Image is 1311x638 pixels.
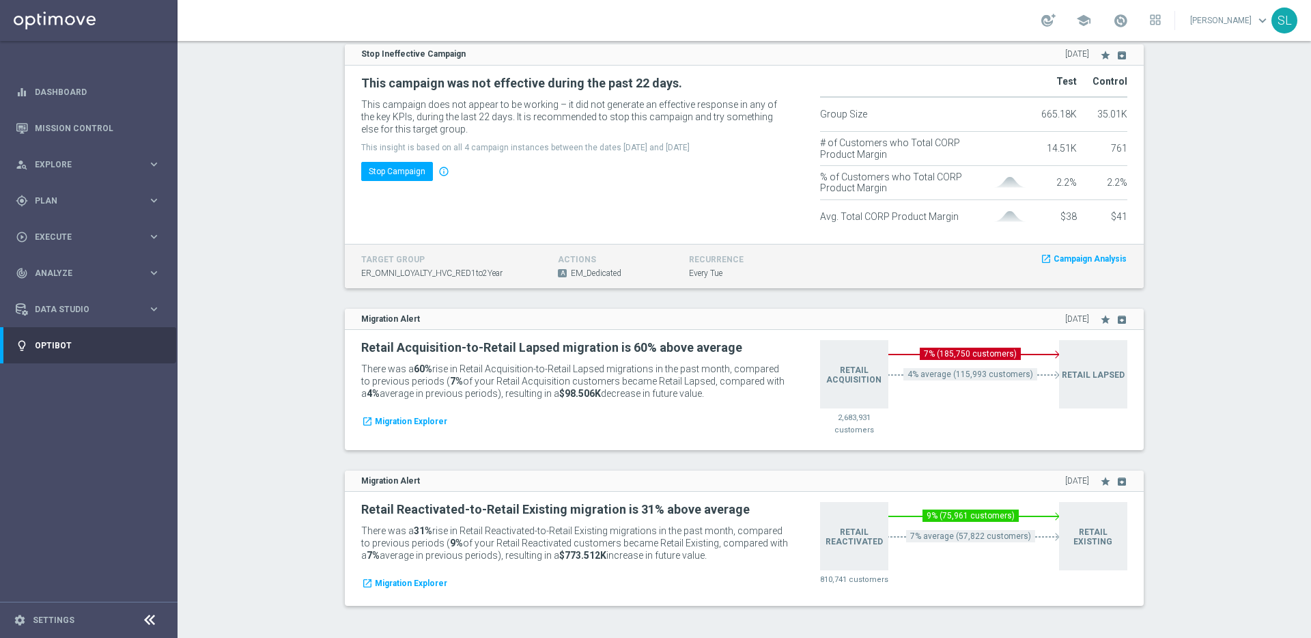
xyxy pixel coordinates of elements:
div: Mission Control [15,123,161,134]
i: star [1100,476,1111,487]
span: Explore [35,161,147,169]
b: 4% [367,388,380,399]
b: 31% [414,525,432,536]
h2: This campaign was not effective during the past 22 days. [361,75,789,92]
i: archive [1116,50,1127,61]
h2: Retail Reactivated-to-Retail Existing migration is 31% above average [361,501,789,518]
span: Migration Explorer [375,578,447,590]
button: star [1100,470,1111,487]
h2: Retail Acquisition-to-Retail Lapsed migration is 60% above average [361,339,789,356]
h4: actions [558,255,668,264]
span: school [1076,13,1091,28]
b: 60% [414,363,432,374]
strong: Stop Ineffective Campaign [361,49,466,59]
div: Data Studio keyboard_arrow_right [15,304,161,315]
td: 2.2% [1026,166,1077,200]
div: SL [1271,8,1297,33]
p: There was a rise in Retail Acquisition-to-Retail Lapsed migrations in the past month, compared to... [361,363,789,400]
b: 7% [367,550,380,561]
i: keyboard_arrow_right [147,158,160,171]
div: Analyze [16,267,147,279]
h4: Retail Acquisition [820,365,888,385]
button: archive [1113,308,1127,325]
p: 810,741 customers [820,574,888,586]
div: Optibot [16,327,160,363]
div: Dashboard [16,74,160,110]
i: track_changes [16,267,28,279]
a: Optibot [35,327,160,363]
span: ER_OMNI_LOYALTY_HVC_RED1to2Year [361,268,503,279]
span: Execute [35,233,147,241]
i: launch [1041,253,1052,265]
button: Stop Campaign [361,162,433,181]
span: keyboard_arrow_down [1255,13,1270,28]
td: 665.18K [1026,97,1077,131]
strong: Migration Alert [361,314,420,324]
i: info_outline [435,164,453,179]
span: Analyze [35,269,147,277]
div: Data Studio [16,303,147,316]
i: keyboard_arrow_right [147,194,160,207]
h4: recurrence [689,255,800,264]
button: play_circle_outline Execute keyboard_arrow_right [15,232,161,242]
div: Plan [16,195,147,207]
td: $41 [1077,199,1127,233]
button: gps_fixed Plan keyboard_arrow_right [15,195,161,206]
p: There was a rise in Retail Reactivated-to-Retail Existing migrations in the past month, compared ... [361,525,789,561]
td: 14.51K [1026,132,1077,166]
span: Data Studio [35,305,147,314]
b: 9% [450,538,463,549]
td: 35.01K [1077,97,1127,131]
b: 7% [450,376,463,387]
span: Campaign Analysis [1054,253,1127,265]
div: Explore [16,158,147,171]
td: 761 [1077,132,1127,166]
td: Group Size [820,97,993,131]
div: Execute [16,231,147,243]
span: [DATE] [1065,314,1089,325]
td: Avg. Total CORP Product Margin [820,199,993,233]
button: person_search Explore keyboard_arrow_right [15,159,161,170]
i: star [1100,50,1111,61]
i: keyboard_arrow_right [147,230,160,243]
i: person_search [16,158,28,171]
a: Dashboard [35,74,160,110]
i: equalizer [16,86,28,98]
span: Test [1056,76,1077,87]
h4: Retail Existing [1059,527,1127,546]
td: % of Customers who Total CORP Product Margin [820,166,993,200]
a: [PERSON_NAME]keyboard_arrow_down [1189,10,1271,31]
b: $773.512K [559,550,606,561]
p: This insight is based on all 4 campaign instances between the dates [DATE] and [DATE] [361,142,800,153]
h4: target group [361,255,537,264]
span: Every Tue [689,268,722,279]
a: Mission Control [35,110,160,146]
span: Plan [35,197,147,205]
i: keyboard_arrow_right [147,266,160,279]
p: 7% average (57,822 customers) [906,530,1035,542]
i: archive [1116,476,1127,487]
button: track_changes Analyze keyboard_arrow_right [15,268,161,279]
td: $38 [1026,199,1077,233]
p: This campaign does not appear to be working – it did not generate an effective response in any of... [361,98,789,135]
p: 9% (75,961 customers) [922,510,1019,522]
i: lightbulb [16,339,28,352]
i: settings [14,614,26,626]
span: [DATE] [1065,48,1089,60]
button: equalizer Dashboard [15,87,161,98]
i: play_circle_outline [16,231,28,243]
i: star [1100,314,1111,325]
strong: Migration Alert [361,476,420,486]
td: 2.2% [1077,166,1127,200]
button: archive [1113,44,1127,61]
span: [DATE] [1065,475,1089,487]
button: lightbulb Optibot [15,340,161,351]
i: launch [362,416,373,428]
button: star [1100,44,1111,61]
p: 2,683,931 customers [820,412,888,436]
span: EM_Dedicated [571,268,621,279]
